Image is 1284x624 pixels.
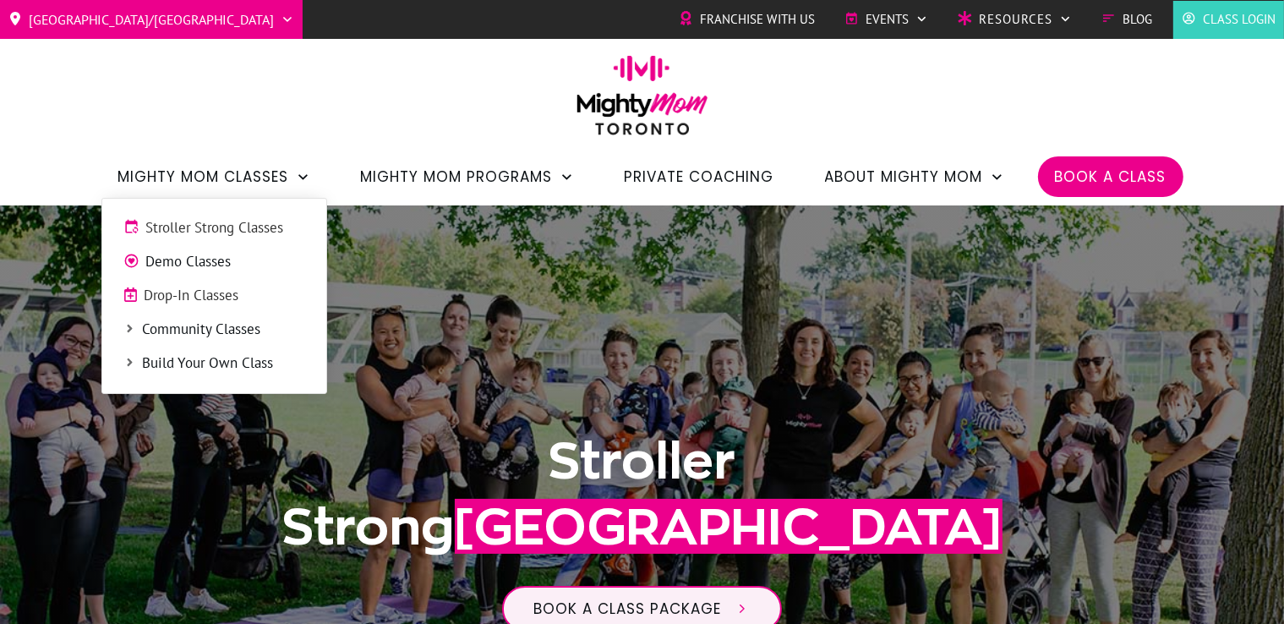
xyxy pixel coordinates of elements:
[866,7,909,32] span: Events
[143,353,305,375] span: Build Your Own Class
[844,7,928,32] a: Events
[1203,7,1276,32] span: Class Login
[118,162,289,191] span: Mighty Mom Classes
[455,499,1003,554] span: [GEOGRAPHIC_DATA]
[8,6,294,33] a: [GEOGRAPHIC_DATA]/[GEOGRAPHIC_DATA]
[568,55,717,147] img: mightymom-logo-toronto
[111,216,318,241] a: Stroller Strong Classes
[145,285,305,307] span: Drop-In Classes
[143,319,305,341] span: Community Classes
[825,162,983,191] span: About Mighty Mom
[1055,162,1167,191] a: Book a Class
[187,428,1098,560] h1: Stroller Strong
[1123,7,1152,32] span: Blog
[825,162,1004,191] a: About Mighty Mom
[700,7,815,32] span: Franchise with Us
[979,7,1052,32] span: Resources
[146,251,305,273] span: Demo Classes
[146,217,305,239] span: Stroller Strong Classes
[361,162,553,191] span: Mighty Mom Programs
[111,351,318,376] a: Build Your Own Class
[1182,7,1276,32] a: Class Login
[118,162,310,191] a: Mighty Mom Classes
[625,162,774,191] a: Private Coaching
[111,283,318,309] a: Drop-In Classes
[533,599,721,619] span: Book a class package
[1101,7,1152,32] a: Blog
[958,7,1072,32] a: Resources
[361,162,574,191] a: Mighty Mom Programs
[111,317,318,342] a: Community Classes
[29,6,274,33] span: [GEOGRAPHIC_DATA]/[GEOGRAPHIC_DATA]
[111,249,318,275] a: Demo Classes
[679,7,815,32] a: Franchise with Us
